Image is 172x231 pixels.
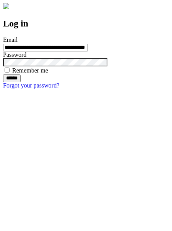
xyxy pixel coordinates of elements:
label: Email [3,36,18,43]
label: Remember me [12,67,48,74]
label: Password [3,51,26,58]
h2: Log in [3,18,169,29]
a: Forgot your password? [3,82,59,89]
img: logo-4e3dc11c47720685a147b03b5a06dd966a58ff35d612b21f08c02c0306f2b779.png [3,3,9,9]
